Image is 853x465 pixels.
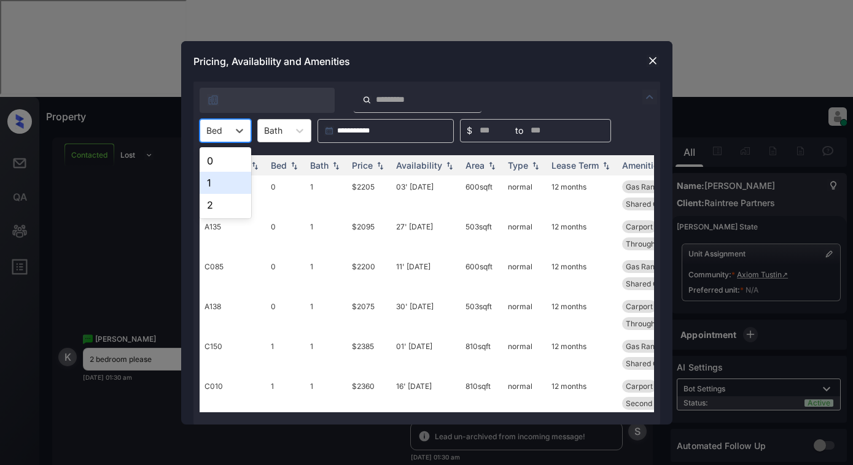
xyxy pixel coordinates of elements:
div: Type [508,160,528,171]
td: $2205 [347,175,391,215]
td: 1 [305,215,347,255]
td: 1 [266,375,305,415]
span: Second Floor [626,399,672,408]
span: to [515,124,523,137]
img: close [647,55,659,67]
img: sorting [443,161,456,169]
td: 1 [305,295,347,335]
td: 1 [305,175,347,215]
img: icon-zuma [642,90,657,104]
img: sorting [374,161,386,169]
span: Throughout Plan... [626,239,689,248]
td: 810 sqft [461,375,503,415]
td: 600 sqft [461,255,503,295]
td: 12 months [547,215,617,255]
td: normal [503,375,547,415]
td: 30' [DATE] [391,295,461,335]
span: Shared Garage [626,359,679,368]
td: C010 [200,375,266,415]
td: 0 [266,175,305,215]
span: Throughout Plan... [626,319,689,328]
img: sorting [600,161,612,169]
td: 503 sqft [461,295,503,335]
td: 01' [DATE] [391,335,461,375]
div: Amenities [622,160,663,171]
td: $2385 [347,335,391,375]
td: $2200 [347,255,391,295]
span: Gas Range [626,262,663,271]
td: 1 [305,335,347,375]
td: normal [503,295,547,335]
td: 810 sqft [461,335,503,375]
td: $2360 [347,375,391,415]
td: 0 [266,215,305,255]
div: 1 [200,172,251,194]
td: C085 [200,255,266,295]
div: Area [465,160,485,171]
span: Shared Garage [626,279,679,288]
td: 27' [DATE] [391,215,461,255]
td: 12 months [547,295,617,335]
td: C150 [200,335,266,375]
td: normal [503,215,547,255]
span: Shared Garage [626,199,679,209]
div: Availability [396,160,442,171]
td: 12 months [547,335,617,375]
td: normal [503,335,547,375]
td: 503 sqft [461,215,503,255]
td: 1 [305,375,347,415]
td: $2075 [347,295,391,335]
div: Bath [310,160,329,171]
td: 1 [305,255,347,295]
img: icon-zuma [207,94,219,106]
span: Carport [626,222,653,231]
td: 12 months [547,375,617,415]
td: 12 months [547,175,617,215]
span: Gas Range [626,342,663,351]
td: 11' [DATE] [391,255,461,295]
td: 600 sqft [461,175,503,215]
img: icon-zuma [362,94,372,106]
td: normal [503,255,547,295]
div: Lease Term [551,160,599,171]
td: $2095 [347,215,391,255]
td: 12 months [547,255,617,295]
div: Bed [271,160,287,171]
td: 16' [DATE] [391,375,461,415]
td: 0 [266,295,305,335]
span: Carport [626,382,653,391]
td: 1 [266,335,305,375]
td: A135 [200,215,266,255]
img: sorting [330,161,342,169]
span: Gas Range [626,182,663,191]
img: sorting [288,161,300,169]
td: A138 [200,295,266,335]
td: 0 [266,255,305,295]
div: Price [352,160,373,171]
span: $ [467,124,472,137]
div: 2 [200,194,251,216]
td: normal [503,175,547,215]
div: Pricing, Availability and Amenities [181,41,672,82]
img: sorting [486,161,498,169]
img: sorting [249,161,261,169]
img: sorting [529,161,542,169]
span: Carport [626,302,653,311]
div: 0 [200,150,251,172]
td: 03' [DATE] [391,175,461,215]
